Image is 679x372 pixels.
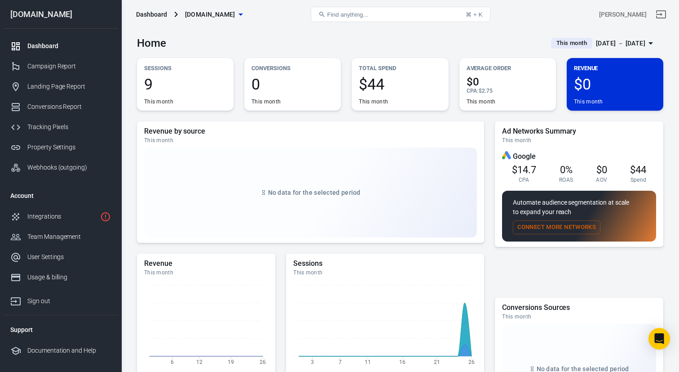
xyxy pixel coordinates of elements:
div: This month [144,98,173,105]
div: Team Management [27,232,111,242]
div: Landing Page Report [27,82,111,91]
div: This month [502,313,656,320]
p: Conversions [251,63,334,73]
tspan: 26 [468,359,475,365]
a: Landing Page Report [3,76,118,97]
span: $0 [596,164,607,175]
span: CPA [519,176,529,184]
tspan: 19 [228,359,234,365]
span: Find anything... [327,11,368,18]
span: 0 [251,76,334,92]
p: Revenue [574,63,656,73]
span: This month [553,39,591,48]
p: Total Spend [359,63,441,73]
div: Tracking Pixels [27,122,111,132]
a: Tracking Pixels [3,117,118,137]
tspan: 26 [260,359,266,365]
tspan: 16 [399,359,406,365]
span: 9 [144,76,226,92]
span: $0 [574,76,656,92]
a: Conversions Report [3,97,118,117]
div: Google [502,151,656,161]
a: Campaign Report [3,56,118,76]
button: [DOMAIN_NAME] [181,6,246,23]
button: This month[DATE] － [DATE] [544,36,663,51]
div: [DOMAIN_NAME] [3,10,118,18]
div: This month [144,137,477,144]
tspan: 6 [171,359,174,365]
div: [DATE] － [DATE] [596,38,645,49]
a: Team Management [3,227,118,247]
a: Integrations [3,206,118,227]
div: Property Settings [27,143,111,152]
div: Account id: jKzc0AbW [599,10,647,19]
h5: Conversions Sources [502,303,656,312]
div: Campaign Report [27,62,111,71]
tspan: 11 [365,359,371,365]
a: Property Settings [3,137,118,157]
div: User Settings [27,252,111,262]
div: Webhooks (outgoing) [27,163,111,172]
p: Average Order [467,63,549,73]
li: Account [3,185,118,206]
span: CPA : [467,88,479,94]
tspan: 7 [339,359,342,365]
tspan: 21 [434,359,440,365]
span: 0% [560,164,573,175]
p: Automate audience segmentation at scale to expand your reach [513,198,645,217]
h5: Revenue [144,259,268,268]
div: Sign out [27,296,111,306]
span: vitorama.com [185,9,235,20]
div: Documentation and Help [27,346,111,355]
p: Sessions [144,63,226,73]
span: AOV [596,176,607,184]
h3: Home [137,37,166,49]
tspan: 3 [311,359,314,365]
span: Spend [630,176,647,184]
span: $0 [467,76,549,87]
div: This month [251,98,281,105]
a: Sign out [650,4,672,25]
div: Usage & billing [27,273,111,282]
div: This month [144,269,268,276]
div: ⌘ + K [466,11,482,18]
h5: Sessions [293,259,477,268]
button: Connect More Networks [513,220,600,234]
li: Support [3,319,118,341]
div: Integrations [27,212,97,221]
h5: Revenue by source [144,127,477,136]
span: No data for the selected period [268,189,361,196]
div: This month [467,98,496,105]
div: This month [293,269,477,276]
h5: Ad Networks Summary [502,127,656,136]
span: ROAS [559,176,573,184]
div: Conversions Report [27,102,111,112]
div: Dashboard [136,10,167,19]
a: Usage & billing [3,267,118,287]
span: $14.7 [512,164,536,175]
a: Dashboard [3,36,118,56]
tspan: 12 [196,359,203,365]
a: Sign out [3,287,118,311]
svg: 1 networks not verified yet [100,211,111,222]
a: Webhooks (outgoing) [3,157,118,178]
div: This month [574,98,603,105]
div: Open Intercom Messenger [648,328,670,350]
div: This month [502,137,656,144]
div: This month [359,98,388,105]
div: Dashboard [27,41,111,51]
div: Google Ads [502,151,511,161]
span: $44 [359,76,441,92]
span: $2.75 [479,88,493,94]
span: $44 [630,164,646,175]
button: Find anything...⌘ + K [311,7,490,22]
a: User Settings [3,247,118,267]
